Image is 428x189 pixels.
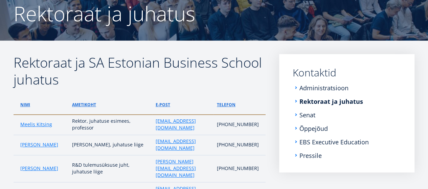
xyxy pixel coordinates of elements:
[156,158,210,179] a: [PERSON_NAME][EMAIL_ADDRESS][DOMAIN_NAME]
[72,101,96,108] a: ametikoht
[213,135,266,155] td: [PHONE_NUMBER]
[299,112,315,118] a: Senat
[20,121,52,128] a: Meelis Kitsing
[156,101,170,108] a: e-post
[69,135,152,155] td: [PERSON_NAME], juhatuse liige
[299,139,369,145] a: EBS Executive Education
[299,152,322,159] a: Pressile
[299,125,328,132] a: Õppejõud
[299,98,363,105] a: Rektoraat ja juhatus
[72,118,149,131] p: Rektor, juhatuse esimees, professor
[20,141,58,148] a: [PERSON_NAME]
[156,138,210,151] a: [EMAIL_ADDRESS][DOMAIN_NAME]
[293,68,401,78] a: Kontaktid
[299,85,348,91] a: Administratsioon
[217,101,235,108] a: telefon
[14,54,266,88] h2: Rektoraat ja SA Estonian Business School juhatus
[69,155,152,182] td: R&D tulemusüksuse juht, juhatuse liige
[213,155,266,182] td: [PHONE_NUMBER]
[20,101,30,108] a: Nimi
[20,165,58,172] a: [PERSON_NAME]
[156,118,210,131] a: [EMAIL_ADDRESS][DOMAIN_NAME]
[217,121,259,128] p: [PHONE_NUMBER]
